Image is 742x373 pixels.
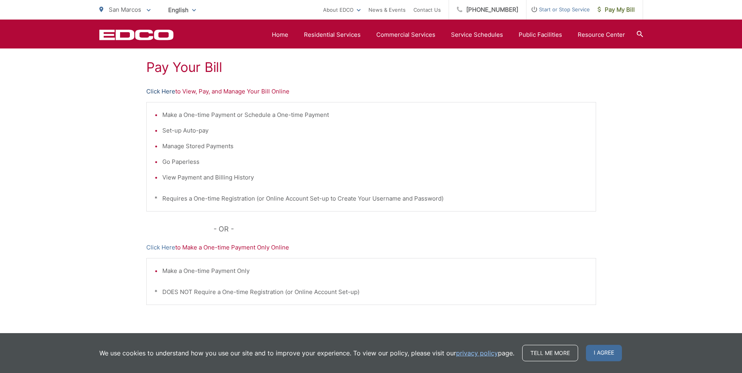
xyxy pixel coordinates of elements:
[146,59,596,75] h1: Pay Your Bill
[162,110,588,120] li: Make a One-time Payment or Schedule a One-time Payment
[451,30,503,39] a: Service Schedules
[146,87,175,96] a: Click Here
[598,5,635,14] span: Pay My Bill
[413,5,441,14] a: Contact Us
[146,243,175,252] a: Click Here
[376,30,435,39] a: Commercial Services
[323,5,361,14] a: About EDCO
[368,5,406,14] a: News & Events
[162,126,588,135] li: Set-up Auto-pay
[578,30,625,39] a: Resource Center
[155,194,588,203] p: * Requires a One-time Registration (or Online Account Set-up to Create Your Username and Password)
[162,157,588,167] li: Go Paperless
[456,348,498,358] a: privacy policy
[586,345,622,361] span: I agree
[162,173,588,182] li: View Payment and Billing History
[522,345,578,361] a: Tell me more
[146,87,596,96] p: to View, Pay, and Manage Your Bill Online
[146,243,596,252] p: to Make a One-time Payment Only Online
[519,30,562,39] a: Public Facilities
[99,348,514,358] p: We use cookies to understand how you use our site and to improve your experience. To view our pol...
[162,266,588,276] li: Make a One-time Payment Only
[162,142,588,151] li: Manage Stored Payments
[272,30,288,39] a: Home
[304,30,361,39] a: Residential Services
[99,29,174,40] a: EDCD logo. Return to the homepage.
[214,223,596,235] p: - OR -
[109,6,141,13] span: San Marcos
[162,3,202,17] span: English
[155,287,588,297] p: * DOES NOT Require a One-time Registration (or Online Account Set-up)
